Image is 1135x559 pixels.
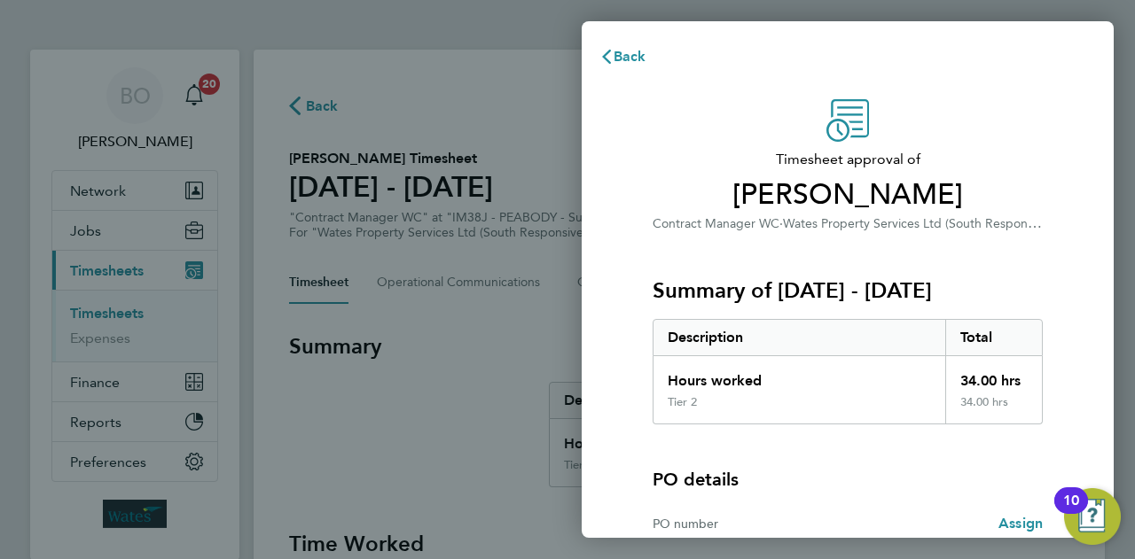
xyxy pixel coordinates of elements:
[654,320,945,355] div: Description
[653,177,1043,213] span: [PERSON_NAME]
[998,513,1043,534] a: Assign
[668,395,697,409] div: Tier 2
[945,320,1043,355] div: Total
[653,319,1043,424] div: Summary of 23 - 29 Aug 2025
[653,216,779,231] span: Contract Manager WC
[945,395,1043,423] div: 34.00 hrs
[614,48,646,65] span: Back
[783,214,1129,231] span: Wates Property Services Ltd (South Responsive Maintenance)
[779,216,783,231] span: ·
[654,356,945,395] div: Hours worked
[653,149,1043,170] span: Timesheet approval of
[653,276,1043,305] h3: Summary of [DATE] - [DATE]
[1064,488,1121,545] button: Open Resource Center, 10 new notifications
[998,515,1043,532] span: Assign
[653,467,739,492] h4: PO details
[653,513,848,534] div: PO number
[945,356,1043,395] div: 34.00 hrs
[1063,501,1079,524] div: 10
[582,39,664,74] button: Back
